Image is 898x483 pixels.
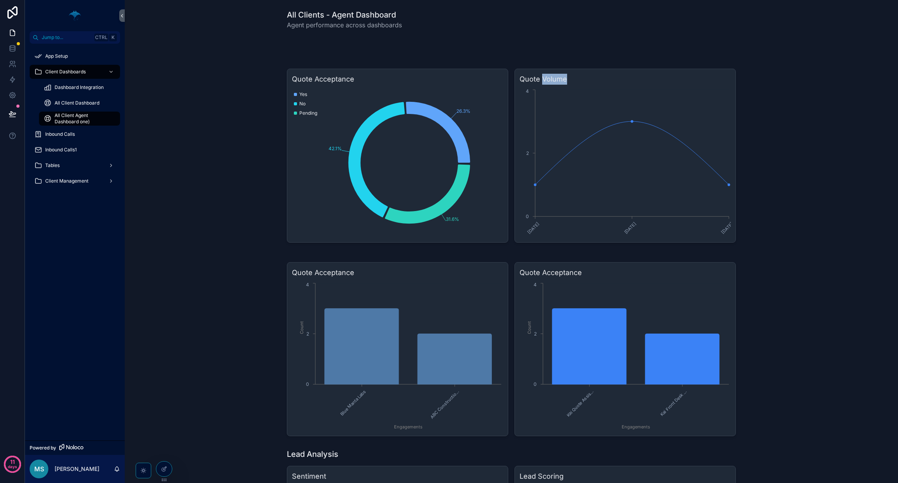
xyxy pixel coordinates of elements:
text: ABC Constructio... [429,389,460,420]
span: Client Management [45,178,88,184]
div: chart [292,281,503,431]
span: All Client Dashboard [55,100,99,106]
span: Pending [299,110,317,116]
span: Powered by [30,445,56,451]
span: Yes [299,91,307,98]
a: Inbound Calls1 [30,143,120,157]
a: App Setup [30,49,120,63]
p: 11 [10,458,15,466]
tspan: 2 [526,150,529,156]
a: Client Management [30,174,120,188]
tspan: 31.6% [446,216,459,222]
tspan: Engagements [394,424,422,430]
span: No [299,101,306,107]
div: scrollable content [25,44,125,198]
text: Kai Quote Assis... [566,389,595,418]
tspan: Count [527,321,532,334]
span: K [110,34,116,41]
text: [DATE] [623,221,637,235]
a: Inbound Calls [30,127,120,141]
tspan: 4 [534,282,537,288]
h3: Quote Volume [520,74,731,85]
a: Dashboard Integration [39,80,120,94]
tspan: Engagements [622,424,650,430]
a: Client Dashboards [30,65,120,79]
h1: Lead Analysis [287,449,338,460]
h3: Lead Scoring [520,471,731,482]
span: Dashboard Integration [55,84,104,91]
span: Jump to... [42,34,91,41]
span: Tables [45,162,60,169]
img: App logo [69,9,81,22]
span: MS [34,464,44,474]
text: Blue Manta Labs [339,389,367,417]
h3: Quote Acceptance [520,267,731,278]
tspan: 0 [534,381,537,387]
a: Tables [30,158,120,172]
span: Ctrl [94,34,108,41]
tspan: 4 [306,282,309,288]
span: Inbound Calls [45,131,75,137]
text: [DATE] [720,221,734,235]
h3: Sentiment [292,471,503,482]
tspan: 0 [306,381,309,387]
text: Kai Front Desk ... [659,389,688,417]
a: All Client Dashboard [39,96,120,110]
p: [PERSON_NAME] [55,465,99,473]
span: App Setup [45,53,68,59]
tspan: 2 [306,331,309,337]
h3: Quote Acceptance [292,267,503,278]
tspan: 26.3% [456,108,470,114]
span: All Client Agent Dashboard one) [55,112,112,125]
span: Inbound Calls1 [45,147,77,153]
button: Jump to...CtrlK [30,31,120,44]
p: days [8,461,17,472]
tspan: 0 [526,213,529,219]
div: chart [520,281,731,431]
tspan: 4 [526,88,529,94]
span: Client Dashboards [45,69,86,75]
tspan: Count [299,321,304,334]
tspan: 2 [534,331,537,337]
div: chart [520,88,731,238]
a: All Client Agent Dashboard one) [39,112,120,126]
h1: All Clients - Agent Dashboard [287,9,402,20]
span: Agent performance across dashboards [287,20,402,30]
a: Powered by [25,440,125,455]
tspan: 42.1% [329,146,342,151]
h3: Quote Acceptance [292,74,503,85]
text: [DATE] [526,221,540,235]
div: chart [292,88,503,238]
